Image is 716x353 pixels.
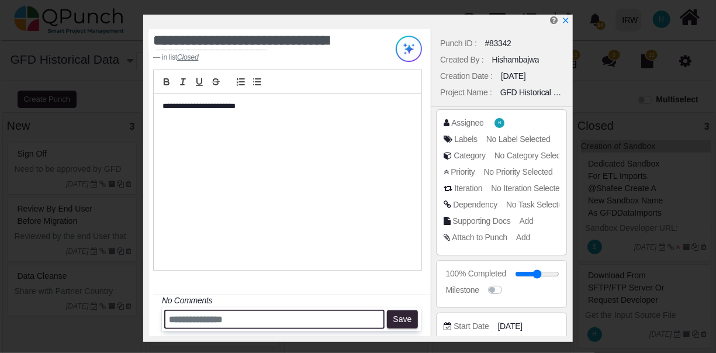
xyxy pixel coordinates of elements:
[491,184,564,193] span: No Iteration Selected
[550,16,558,25] i: Edit Punch
[500,86,563,99] div: GFD Historical Data
[440,37,477,50] div: Punch ID :
[506,200,567,209] span: No Task Selected
[454,133,478,146] div: Labels
[451,166,475,178] div: Priority
[494,118,504,128] span: Hishambajwa
[446,284,479,296] div: Milestone
[516,233,530,242] span: Add
[153,52,374,63] footer: in list
[498,121,501,125] span: H
[501,70,525,82] div: [DATE]
[452,215,510,227] div: Supporting Docs
[494,151,571,160] span: No Category Selected
[440,54,483,66] div: Created By :
[451,117,483,129] div: Assignee
[440,70,493,82] div: Creation Date :
[452,231,507,244] div: Attach to Punch
[520,216,534,226] span: Add
[492,54,539,66] div: Hishambajwa
[497,320,522,333] span: [DATE]
[177,53,198,61] u: Closed
[562,16,570,25] svg: x
[453,199,497,211] div: Dependency
[446,268,506,280] div: 100% Completed
[454,182,482,195] div: Iteration
[485,37,511,50] div: #83342
[454,150,486,162] div: Category
[177,53,198,61] cite: Source Title
[484,167,553,176] span: No Priority Selected
[162,296,212,305] i: No Comments
[486,134,551,144] span: No Label Selected
[396,36,422,62] img: Try writing with AI
[387,310,418,329] button: Save
[454,320,489,333] div: Start Date
[440,86,492,99] div: Project Name :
